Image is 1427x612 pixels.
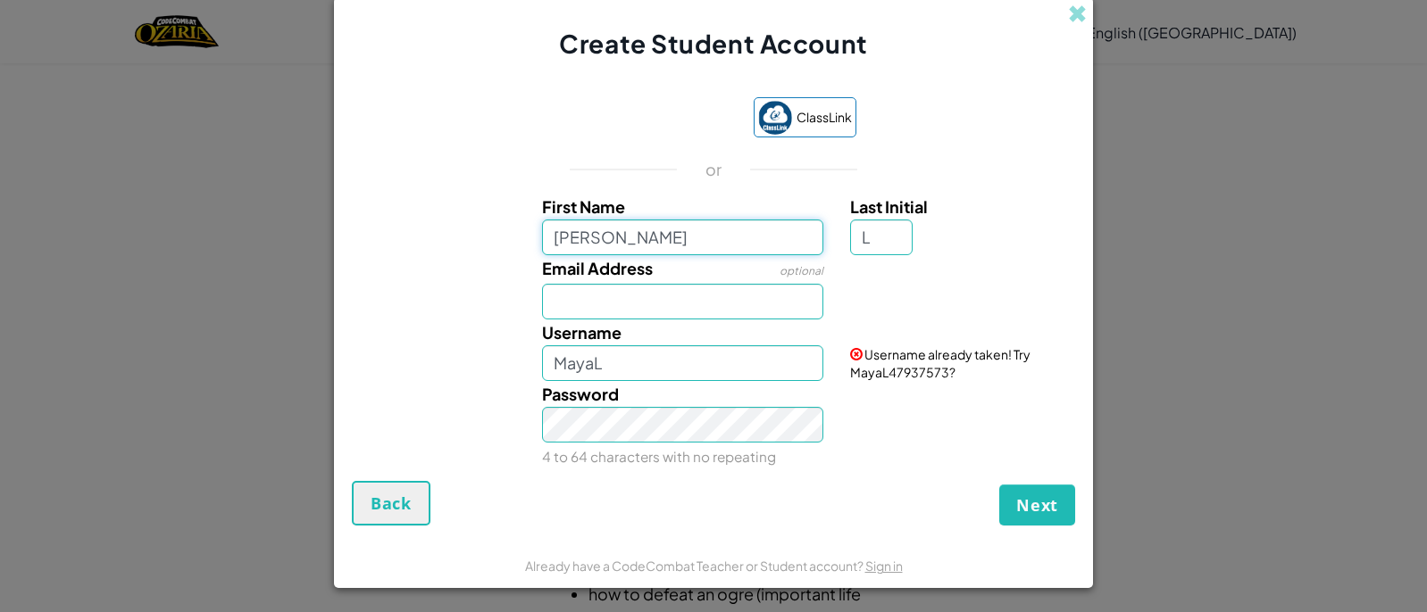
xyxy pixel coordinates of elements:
[542,196,625,217] span: First Name
[559,28,867,59] span: Create Student Account
[542,384,619,404] span: Password
[705,159,722,180] p: or
[542,258,653,278] span: Email Address
[999,484,1075,525] button: Next
[352,481,430,525] button: Back
[758,101,792,135] img: classlink-logo-small.png
[850,346,1031,380] span: Username already taken! Try MayaL47937573?
[371,492,412,514] span: Back
[542,322,622,343] span: Username
[525,558,865,574] span: Already have a CodeCombat Teacher or Student account?
[797,104,852,130] span: ClassLink
[1016,494,1058,516] span: Next
[563,99,745,138] iframe: Sign in with Google Button
[542,448,776,465] small: 4 to 64 characters with no repeating
[850,196,928,217] span: Last Initial
[780,264,823,277] span: optional
[865,558,903,574] a: Sign in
